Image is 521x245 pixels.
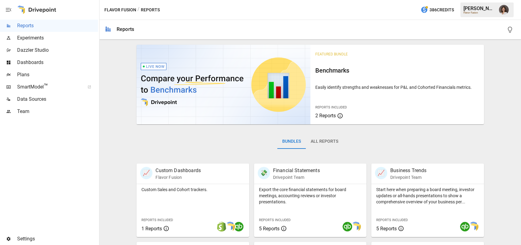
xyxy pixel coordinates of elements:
[137,6,140,14] div: /
[429,6,454,14] span: 386 Credits
[390,167,426,174] p: Business Trends
[306,134,343,149] button: All Reports
[499,5,509,15] img: Franziska Ibscher
[156,174,201,180] p: Flavor Fusion
[315,52,348,56] span: Featured Bundle
[375,167,387,179] div: 📈
[315,113,336,119] span: 2 Reports
[44,82,48,90] span: ™
[217,222,227,232] img: shopify
[234,222,244,232] img: quickbooks
[343,222,352,232] img: quickbooks
[17,83,81,91] span: SmartModel
[463,6,495,11] div: [PERSON_NAME]
[17,108,98,115] span: Team
[259,218,290,222] span: Reports Included
[273,167,320,174] p: Financial Statements
[460,222,470,232] img: quickbooks
[17,59,98,66] span: Dashboards
[463,11,495,14] div: Flavor Fusion
[17,71,98,78] span: Plans
[376,226,397,232] span: 5 Reports
[351,222,361,232] img: smart model
[258,167,270,179] div: 💸
[315,105,347,109] span: Reports Included
[225,222,235,232] img: smart model
[469,222,478,232] img: smart model
[495,1,512,18] button: Franziska Ibscher
[376,218,408,222] span: Reports Included
[141,218,173,222] span: Reports Included
[17,96,98,103] span: Data Sources
[17,22,98,29] span: Reports
[390,174,426,180] p: Drivepoint Team
[17,34,98,42] span: Experiments
[315,66,479,75] h6: Benchmarks
[277,134,306,149] button: Bundles
[140,167,152,179] div: 📈
[104,6,136,14] button: Flavor Fusion
[137,45,310,124] img: video thumbnail
[273,174,320,180] p: Drivepoint Team
[156,167,201,174] p: Custom Dashboards
[259,226,279,232] span: 5 Reports
[17,47,98,54] span: Dazzler Studio
[17,235,98,243] span: Settings
[141,187,244,193] p: Custom Sales and Cohort trackers.
[117,26,134,32] div: Reports
[418,4,456,16] button: 386Credits
[259,187,362,205] p: Export the core financial statements for board meetings, accounting reviews or investor presentat...
[376,187,479,205] p: Start here when preparing a board meeting, investor updates or all-hands presentations to show a ...
[141,226,162,232] span: 1 Reports
[315,84,479,90] p: Easily identify strengths and weaknesses for P&L and Cohorted Financials metrics.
